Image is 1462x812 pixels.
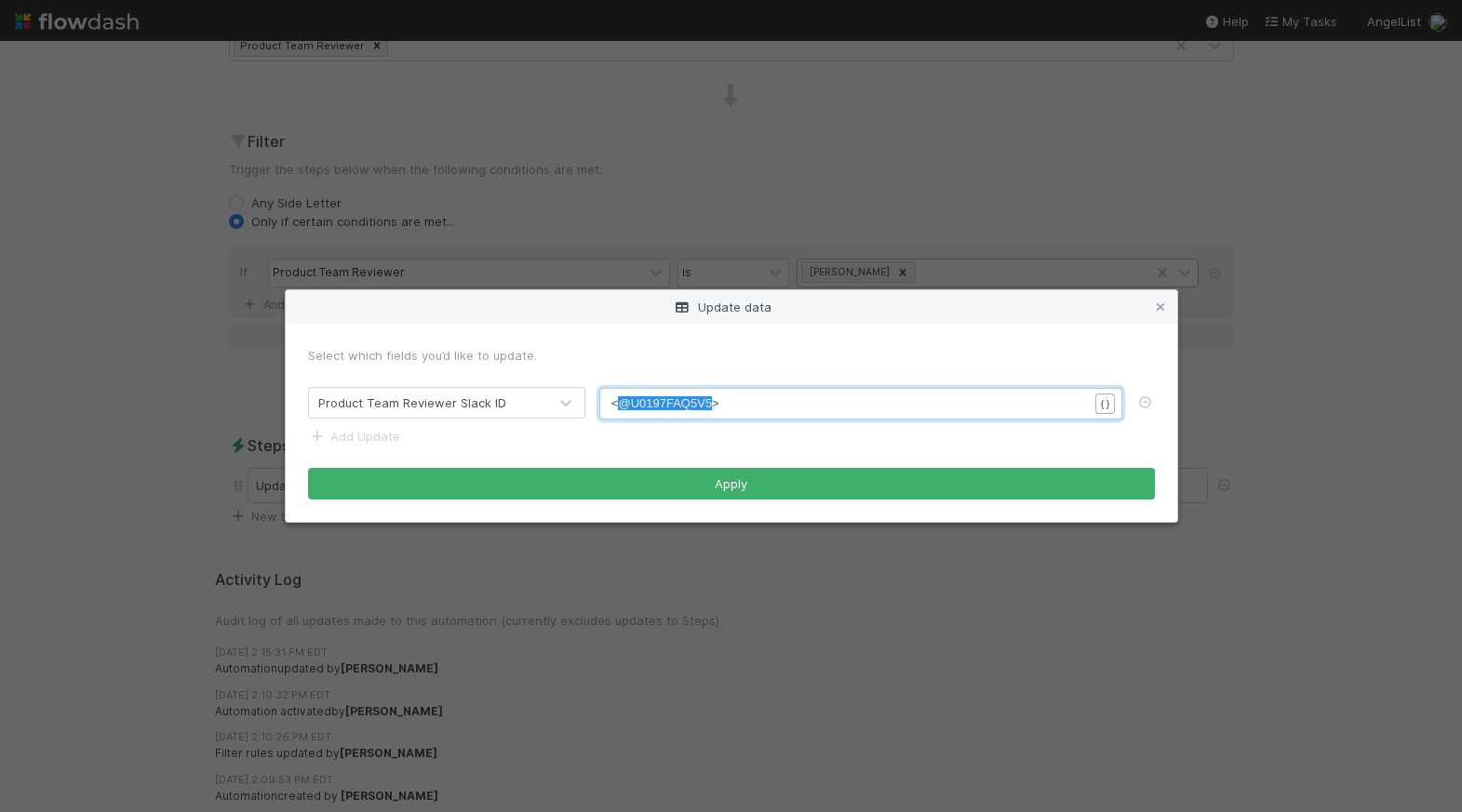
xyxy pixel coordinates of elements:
[1095,393,1115,414] button: { }
[318,393,506,412] div: Product Team Reviewer Slack ID
[618,396,712,410] span: @U0197FAQ5V5
[308,468,1155,499] button: Apply
[611,396,719,410] span: < >
[308,346,1155,365] div: Select which fields you’d like to update.
[286,290,1177,324] div: Update data
[308,429,400,444] a: Add Update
